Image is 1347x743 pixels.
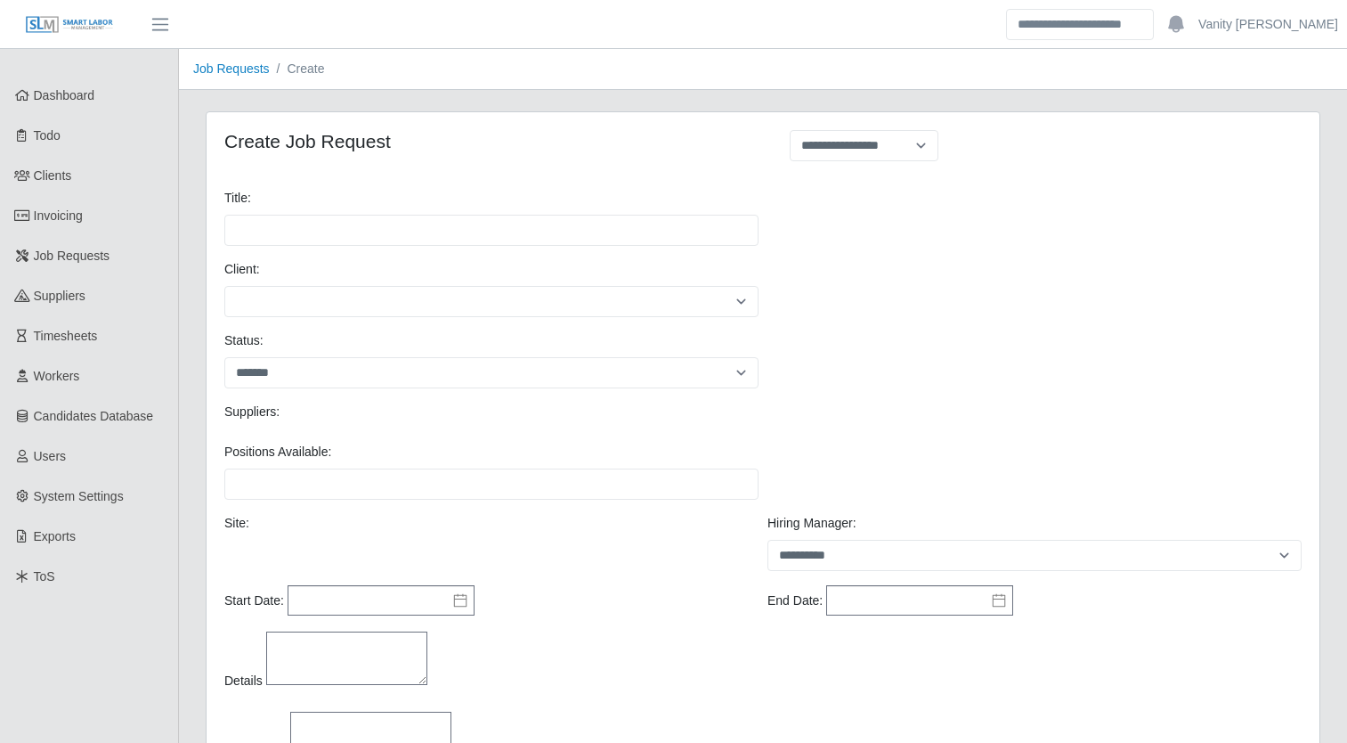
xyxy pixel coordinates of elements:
[224,443,331,461] label: Positions Available:
[224,260,260,279] label: Client:
[1006,9,1154,40] input: Search
[34,529,76,543] span: Exports
[34,289,85,303] span: Suppliers
[224,672,263,690] label: Details
[34,208,83,223] span: Invoicing
[224,592,284,610] label: Start Date:
[193,61,270,76] a: Job Requests
[34,88,95,102] span: Dashboard
[34,489,124,503] span: System Settings
[34,249,110,263] span: Job Requests
[34,569,55,584] span: ToS
[25,15,114,35] img: SLM Logo
[34,128,61,143] span: Todo
[1198,15,1338,34] a: Vanity [PERSON_NAME]
[34,369,80,383] span: Workers
[767,592,823,610] label: End Date:
[34,449,67,463] span: Users
[224,331,264,350] label: Status:
[270,60,325,78] li: Create
[224,189,251,208] label: Title:
[224,514,249,533] label: Site:
[224,403,280,421] label: Suppliers:
[34,168,72,183] span: Clients
[767,514,856,533] label: Hiring Manager:
[34,329,98,343] span: Timesheets
[224,130,750,152] h4: Create Job Request
[34,409,154,423] span: Candidates Database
